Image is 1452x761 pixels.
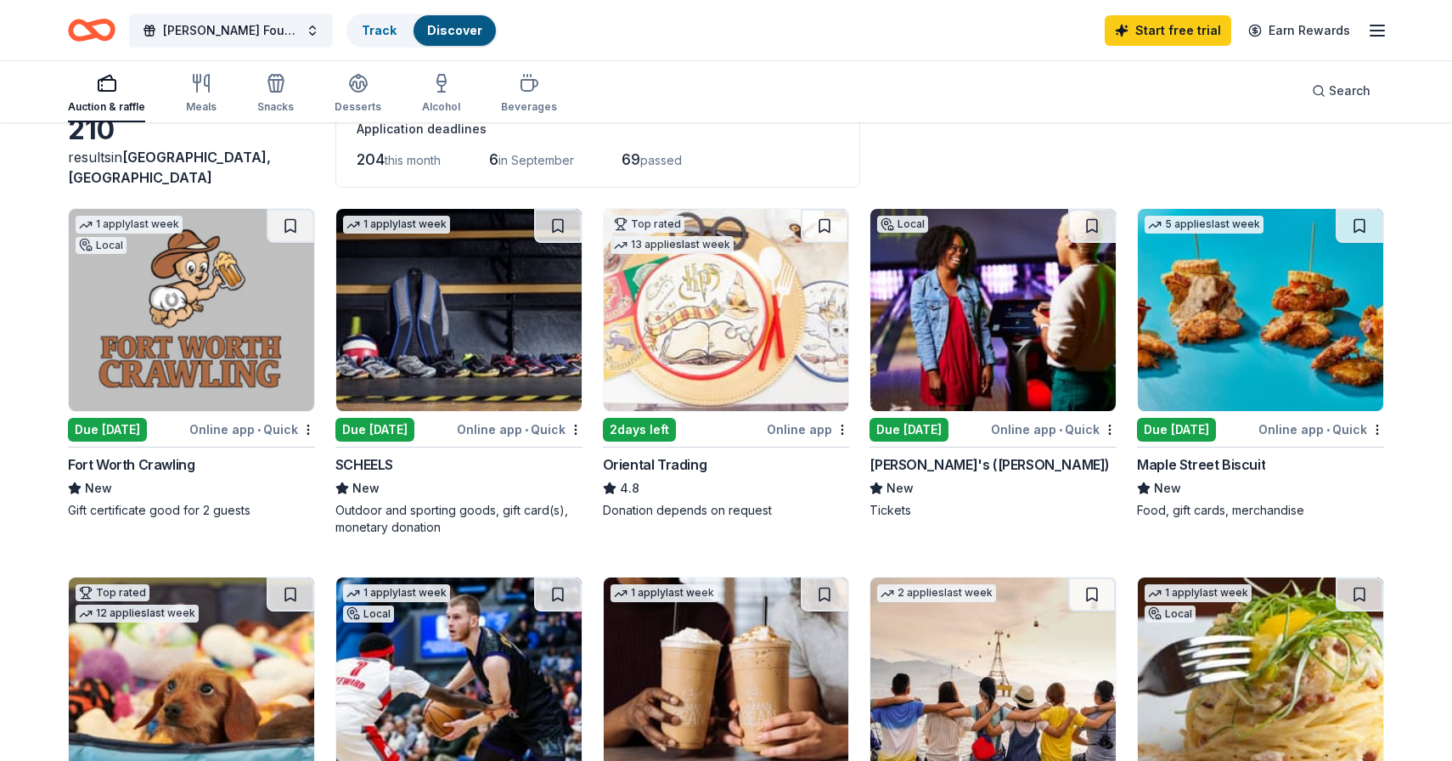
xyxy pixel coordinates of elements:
[603,502,850,519] div: Donation depends on request
[186,100,217,114] div: Meals
[68,66,145,122] button: Auction & raffle
[346,14,498,48] button: TrackDiscover
[1105,15,1231,46] a: Start free trial
[257,100,294,114] div: Snacks
[1154,478,1181,499] span: New
[343,584,450,602] div: 1 apply last week
[640,153,682,167] span: passed
[870,502,1117,519] div: Tickets
[68,10,115,50] a: Home
[68,454,194,475] div: Fort Worth Crawling
[335,454,393,475] div: SCHEELS
[1137,502,1384,519] div: Food, gift cards, merchandise
[1059,423,1062,437] span: •
[604,209,849,411] img: Image for Oriental Trading
[870,418,948,442] div: Due [DATE]
[427,23,482,37] a: Discover
[1326,423,1330,437] span: •
[501,100,557,114] div: Beverages
[603,418,676,442] div: 2 days left
[1138,209,1383,411] img: Image for Maple Street Biscuit
[68,147,315,188] div: results
[877,216,928,233] div: Local
[76,237,127,254] div: Local
[257,423,261,437] span: •
[335,66,381,122] button: Desserts
[335,208,582,536] a: Image for SCHEELS1 applylast weekDue [DATE]Online app•QuickSCHEELSNewOutdoor and sporting goods, ...
[501,66,557,122] button: Beverages
[611,216,684,233] div: Top rated
[525,423,528,437] span: •
[1137,454,1265,475] div: Maple Street Biscuit
[611,584,718,602] div: 1 apply last week
[163,20,299,41] span: [PERSON_NAME] Foundation presents The Howdy Gala
[335,418,414,442] div: Due [DATE]
[1137,418,1216,442] div: Due [DATE]
[352,478,380,499] span: New
[603,454,707,475] div: Oriental Trading
[76,216,183,234] div: 1 apply last week
[489,150,498,168] span: 6
[68,149,271,186] span: in
[68,149,271,186] span: [GEOGRAPHIC_DATA], [GEOGRAPHIC_DATA]
[335,100,381,114] div: Desserts
[68,208,315,519] a: Image for Fort Worth Crawling1 applylast weekLocalDue [DATE]Online app•QuickFort Worth CrawlingNe...
[69,209,314,411] img: Image for Fort Worth Crawling
[1145,606,1196,623] div: Local
[76,584,149,601] div: Top rated
[76,605,199,623] div: 12 applies last week
[189,419,315,440] div: Online app Quick
[68,418,147,442] div: Due [DATE]
[343,606,394,623] div: Local
[991,419,1117,440] div: Online app Quick
[343,216,450,234] div: 1 apply last week
[870,209,1116,411] img: Image for Andy B's (Denton)
[422,66,460,122] button: Alcohol
[257,66,294,122] button: Snacks
[622,150,640,168] span: 69
[1258,419,1384,440] div: Online app Quick
[886,478,914,499] span: New
[336,209,582,411] img: Image for SCHEELS
[68,100,145,114] div: Auction & raffle
[498,153,574,167] span: in September
[422,100,460,114] div: Alcohol
[1238,15,1360,46] a: Earn Rewards
[385,153,441,167] span: this month
[68,113,315,147] div: 210
[362,23,397,37] a: Track
[870,208,1117,519] a: Image for Andy B's (Denton)LocalDue [DATE]Online app•Quick[PERSON_NAME]'s ([PERSON_NAME])NewTickets
[877,584,996,602] div: 2 applies last week
[457,419,582,440] div: Online app Quick
[1298,74,1384,108] button: Search
[1329,81,1370,101] span: Search
[357,150,385,168] span: 204
[603,208,850,519] a: Image for Oriental TradingTop rated13 applieslast week2days leftOnline appOriental Trading4.8Dona...
[870,454,1110,475] div: [PERSON_NAME]'s ([PERSON_NAME])
[611,236,734,254] div: 13 applies last week
[357,119,839,139] div: Application deadlines
[767,419,849,440] div: Online app
[1145,216,1263,234] div: 5 applies last week
[68,502,315,519] div: Gift certificate good for 2 guests
[129,14,333,48] button: [PERSON_NAME] Foundation presents The Howdy Gala
[335,502,582,536] div: Outdoor and sporting goods, gift card(s), monetary donation
[85,478,112,499] span: New
[1137,208,1384,519] a: Image for Maple Street Biscuit5 applieslast weekDue [DATE]Online app•QuickMaple Street BiscuitNew...
[1145,584,1252,602] div: 1 apply last week
[186,66,217,122] button: Meals
[620,478,639,499] span: 4.8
